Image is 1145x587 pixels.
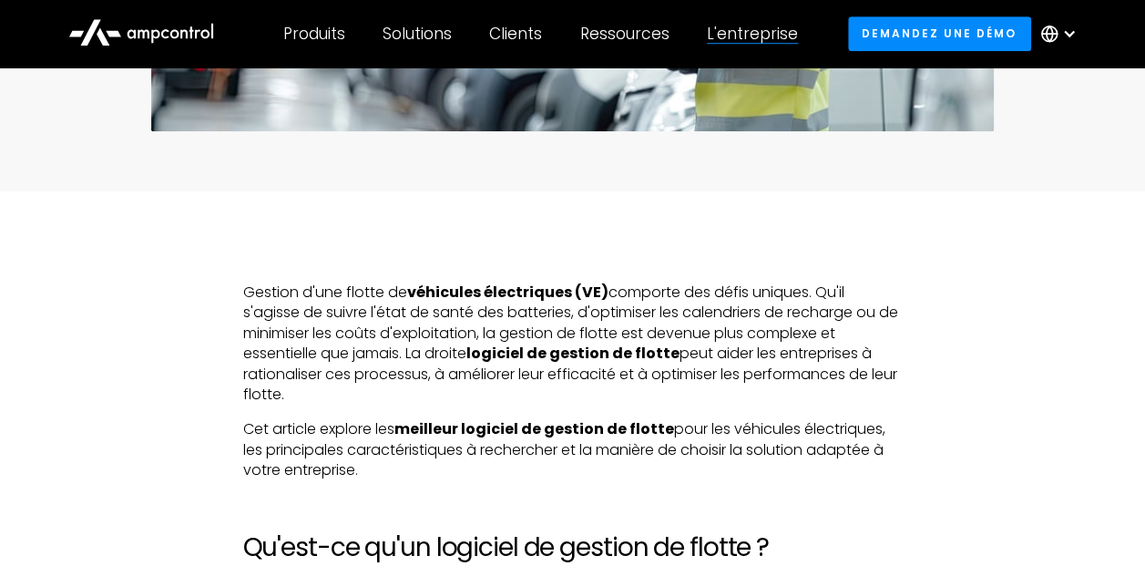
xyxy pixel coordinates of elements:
[242,283,902,405] p: Gestion d'une flotte de comporte des défis uniques. Qu'il s'agisse de suivre l'état de santé des ...
[383,24,452,44] div: Solutions
[579,24,669,44] div: Ressources
[465,343,679,364] strong: logiciel de gestion de flotte
[489,24,542,44] div: Clients
[707,24,798,44] div: L'entreprise
[394,418,673,439] strong: meilleur logiciel de gestion de flotte
[283,24,345,44] div: Produits
[242,532,902,563] h2: Qu'est-ce qu'un logiciel de gestion de flotte ?
[242,419,902,480] p: Cet article explore les pour les véhicules électriques, les principales caractéristiques à recher...
[406,282,608,303] strong: véhicules électriques (VE)
[848,16,1031,50] a: Demandez une démo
